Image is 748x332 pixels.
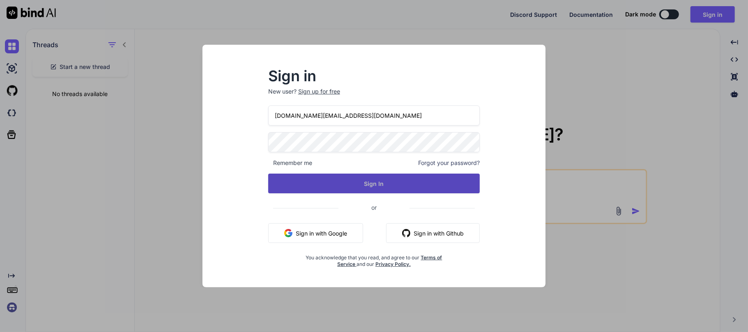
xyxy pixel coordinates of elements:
button: Sign in with Google [268,223,363,243]
a: Privacy Policy. [375,261,411,267]
a: Terms of Service [337,254,442,267]
span: Remember me [268,159,312,167]
span: or [338,197,410,218]
h2: Sign in [268,69,480,82]
img: github [402,229,410,237]
input: Login or Email [268,105,480,126]
img: google [284,229,292,237]
p: New user? [268,87,480,105]
div: Sign up for free [298,87,340,96]
div: You acknowledge that you read, and agree to our and our [304,250,445,268]
button: Sign In [268,174,480,193]
button: Sign in with Github [386,223,480,243]
span: Forgot your password? [418,159,480,167]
